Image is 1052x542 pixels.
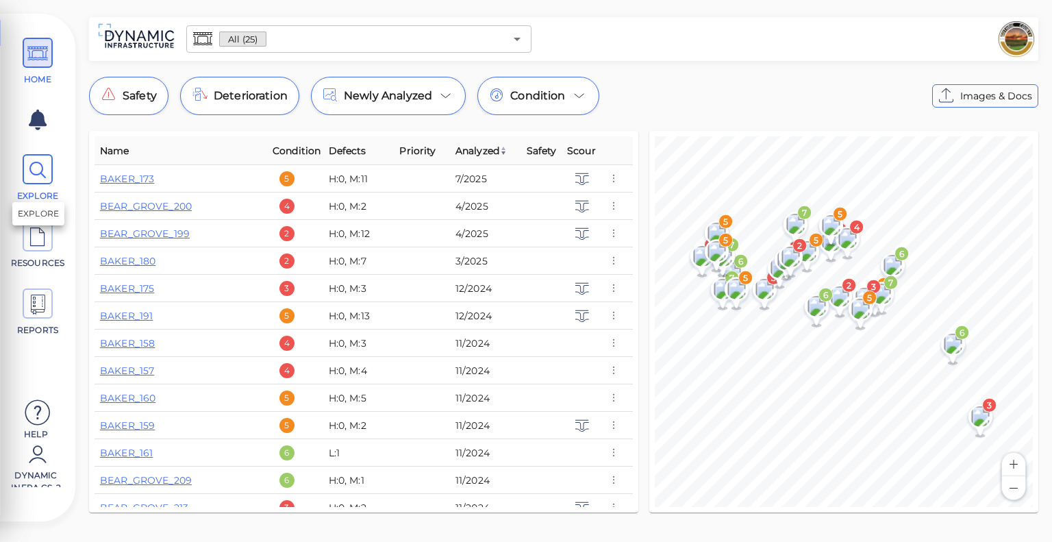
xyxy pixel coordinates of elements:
text: 7 [802,208,807,218]
a: BAKER_159 [100,419,155,432]
div: 2 [279,226,295,241]
div: 11/2024 [455,446,516,460]
div: 4/2025 [455,227,516,241]
span: All (25) [220,33,266,46]
span: Condition [273,143,321,159]
span: Analyzed [455,143,508,159]
text: 5 [723,217,728,227]
a: BAKER_191 [100,310,153,322]
img: sort_z_to_a [499,147,508,155]
button: Open [508,29,527,49]
div: 3/2025 [455,254,516,268]
div: 6 [279,473,295,488]
span: EXPLORE [9,190,67,202]
div: L:1 [329,446,389,460]
div: 11/2024 [455,473,516,487]
span: REPORTS [9,324,67,336]
span: Defects [329,143,366,159]
button: Zoom out [1002,476,1025,500]
div: 4 [279,336,295,351]
span: Priority [399,143,436,159]
div: 4 [279,199,295,214]
span: Deterioration [214,88,288,104]
span: Help [7,428,65,439]
div: 3 [279,500,295,515]
a: BAKER_158 [100,337,155,349]
div: 11/2024 [455,391,516,405]
span: Scour [567,143,596,159]
span: Name [100,143,129,159]
canvas: Map [655,136,1033,507]
a: BEAR_GROVE_200 [100,200,192,212]
text: 3 [871,282,876,292]
div: H:0, M:3 [329,336,389,350]
span: Newly Analyzed [344,88,432,104]
text: 5 [837,209,842,219]
div: H:0, M:12 [329,227,389,241]
div: H:0, M:7 [329,254,389,268]
div: H:0, M:2 [329,199,389,213]
div: H:0, M:4 [329,364,389,378]
div: 11/2024 [455,336,516,350]
text: 6 [823,290,829,300]
div: H:0, M:1 [329,473,389,487]
a: BAKER_175 [100,282,154,295]
text: 5 [742,273,748,283]
div: H:0, M:11 [329,172,389,186]
a: BAKER_173 [100,173,154,185]
span: Safety [123,88,157,104]
span: Condition [510,88,565,104]
div: 3 [279,281,295,296]
span: Dynamic Infra CS-2 [7,469,65,487]
div: H:0, M:5 [329,391,389,405]
div: 4 [279,363,295,378]
text: 7 [888,278,893,288]
a: BAKER_157 [100,365,154,377]
iframe: Chat [994,480,1042,532]
button: Zoom in [1002,453,1025,476]
div: 11/2024 [455,364,516,378]
text: 2 [797,241,802,251]
a: BAKER_160 [100,392,155,404]
div: 11/2024 [455,501,516,515]
div: 12/2024 [455,282,516,295]
text: 4 [853,222,860,232]
text: 6 [960,328,965,338]
div: H:0, M:13 [329,309,389,323]
span: HOME [9,73,67,86]
a: BEAR_GROVE_199 [100,227,190,240]
div: H:0, M:3 [329,282,389,295]
div: H:0, M:2 [329,501,389,515]
div: 5 [279,308,295,323]
div: 11/2024 [455,419,516,432]
div: 7/2025 [455,172,516,186]
text: 5 [723,235,728,245]
a: BAKER_161 [100,447,153,459]
a: BEAR_GROVE_209 [100,474,192,486]
text: 3 [986,400,992,410]
div: 6 [279,445,295,460]
span: Safety [527,143,557,159]
div: 4/2025 [455,199,516,213]
div: 5 [279,418,295,433]
text: 6 [899,249,905,259]
a: BEAR_GROVE_213 [100,502,188,514]
a: BAKER_180 [100,255,155,267]
div: 12/2024 [455,309,516,323]
div: 2 [279,254,295,269]
div: 5 [279,391,295,406]
div: 5 [279,171,295,186]
div: H:0, M:2 [329,419,389,432]
span: RESOURCES [9,257,67,269]
text: 2 [846,280,851,291]
text: 5 [866,293,872,303]
span: Images & Docs [960,88,1032,104]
